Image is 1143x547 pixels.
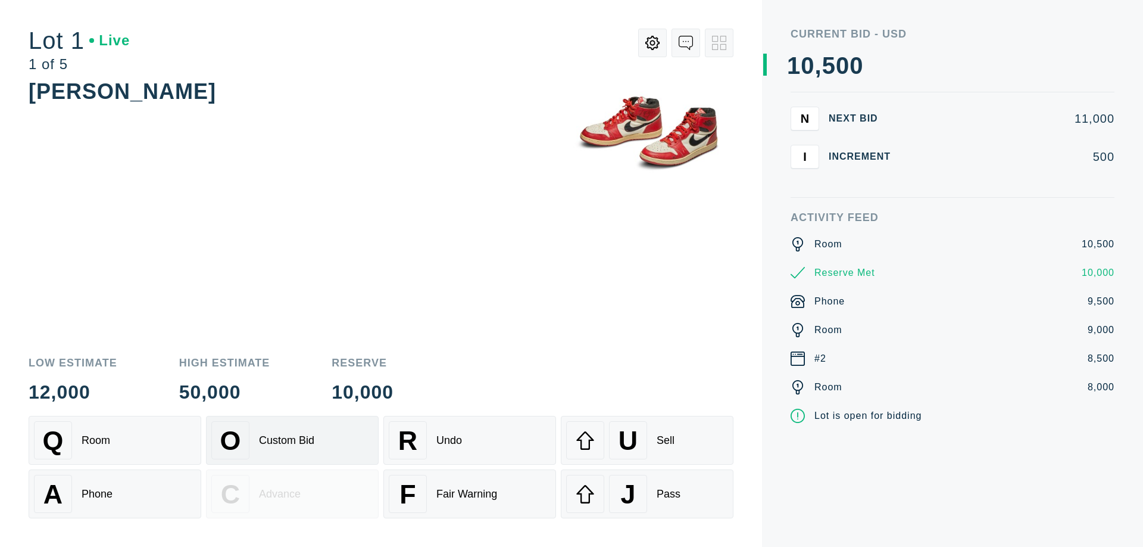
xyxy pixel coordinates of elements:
div: Phone [814,294,845,309]
span: A [43,479,63,509]
div: 1 of 5 [29,57,130,72]
button: RUndo [383,416,556,465]
div: 10,500 [1082,237,1114,251]
div: 0 [836,54,850,77]
button: QRoom [29,416,201,465]
div: Increment [829,152,900,161]
span: U [619,425,638,456]
div: 500 [910,151,1114,163]
div: Phone [82,488,113,501]
div: 11,000 [910,113,1114,125]
div: Live [89,33,130,48]
div: Lot is open for bidding [814,409,922,423]
button: JPass [561,470,733,518]
span: F [399,479,416,509]
div: Room [814,237,842,251]
span: C [221,479,240,509]
div: Activity Feed [791,212,1114,223]
div: 0 [850,54,863,77]
div: Low Estimate [29,358,117,368]
button: CAdvance [206,470,379,518]
div: Reserve Met [814,266,875,280]
div: 10,000 [332,383,394,402]
span: R [398,425,417,456]
span: Q [43,425,64,456]
div: 1 [787,54,801,77]
button: N [791,107,819,130]
button: FFair Warning [383,470,556,518]
button: I [791,145,819,169]
div: Custom Bid [259,434,314,447]
span: N [801,111,809,125]
div: High Estimate [179,358,270,368]
div: , [815,54,822,292]
div: 10,000 [1082,266,1114,280]
span: I [803,150,807,163]
div: Room [82,434,110,447]
button: APhone [29,470,201,518]
div: 12,000 [29,383,117,402]
div: #2 [814,352,826,366]
div: [PERSON_NAME] [29,79,216,104]
div: 0 [801,54,814,77]
div: 8,000 [1088,380,1114,394]
div: 5 [822,54,836,77]
div: Next Bid [829,114,900,123]
span: J [620,479,635,509]
div: Reserve [332,358,394,368]
div: Advance [259,488,301,501]
div: Room [814,380,842,394]
span: O [220,425,241,456]
div: Pass [657,488,680,501]
div: Room [814,323,842,337]
div: 8,500 [1088,352,1114,366]
button: USell [561,416,733,465]
div: Sell [657,434,674,447]
div: 50,000 [179,383,270,402]
div: Lot 1 [29,29,130,52]
div: 9,500 [1088,294,1114,309]
div: Current Bid - USD [791,29,1114,39]
div: Fair Warning [436,488,497,501]
div: 9,000 [1088,323,1114,337]
button: OCustom Bid [206,416,379,465]
div: Undo [436,434,462,447]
